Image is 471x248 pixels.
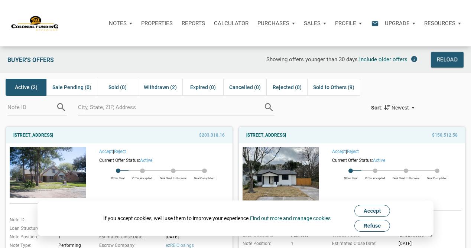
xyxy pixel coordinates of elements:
[78,99,263,115] input: City, State, ZIP, Address
[103,215,331,222] div: If you accept cookies, we'll use them to improve your experience.
[190,83,216,92] span: Expired (0)
[397,240,465,247] div: [DATE]
[138,79,182,96] div: Withdrawn (2)
[223,79,266,96] div: Cancelled (0)
[246,131,286,140] a: [STREET_ADDRESS]
[156,173,190,180] div: Deal Sent to Escrow
[266,79,307,96] div: Rejected (0)
[364,208,381,214] span: Accept
[437,55,458,64] div: Reload
[140,158,152,163] span: active
[354,220,390,232] button: Refuse
[243,147,319,205] img: 574463
[239,240,289,247] div: Note Position:
[250,215,331,221] a: Find out more and manage cookies
[129,173,156,180] div: Offer Accepted
[332,149,359,154] span: |
[99,149,126,154] span: |
[137,12,177,35] a: Properties
[114,149,126,154] a: Reject
[373,158,385,163] span: active
[431,52,464,68] button: Reload
[4,52,143,68] div: Buyer's Offers
[6,216,56,223] div: Note ID:
[257,20,289,27] p: Purchases
[253,12,299,35] button: Purchases
[304,20,321,27] p: Sales
[182,79,223,96] div: Expired (0)
[299,12,331,35] button: Sales
[7,99,56,115] input: Note ID
[392,105,409,111] span: Newest
[359,56,407,63] span: Include older offers
[371,103,418,112] button: Sort:Newest
[6,79,46,96] div: Active (2)
[364,223,381,229] span: Refuse
[273,83,302,92] span: Rejected (0)
[328,240,397,247] div: Estimated Close Date:
[11,15,59,31] img: NoteUnlimited
[182,20,205,27] p: Reports
[190,173,218,180] div: Deal Completed
[313,83,354,92] span: Sold to Others (9)
[354,205,390,217] button: Accept
[52,83,91,92] span: Sale Pending (0)
[177,12,209,35] button: Reports
[371,105,383,111] div: Sort:
[10,147,86,198] img: 583015
[229,83,261,92] span: Cancelled (0)
[432,131,458,140] span: $150,512.58
[380,12,420,35] button: Upgrade
[209,12,253,35] a: Calculator
[56,234,90,240] div: 1
[214,20,249,27] p: Calculator
[347,149,359,154] a: Reject
[6,225,56,232] div: Loan Structure:
[340,173,361,180] div: Offer Sent
[6,234,56,240] div: Note Position:
[366,12,380,35] button: email
[361,173,389,180] div: Offer Accepted
[307,79,360,96] div: Sold to Others (9)
[331,12,366,35] button: Profile
[144,83,177,92] span: Withdrawn (2)
[423,173,451,180] div: Deal Completed
[108,83,127,92] span: Sold (0)
[107,173,129,180] div: Offer Sent
[420,12,465,35] button: Resources
[266,56,359,63] span: Showing offers younger than 30 days.
[335,20,356,27] p: Profile
[385,20,410,27] p: Upgrade
[141,20,173,27] p: Properties
[15,83,38,92] span: Active (2)
[389,173,423,180] div: Deal Sent to Escrow
[424,20,455,27] p: Resources
[289,240,323,247] div: 1
[164,234,232,240] div: [DATE]
[95,234,164,240] div: Estimated Close Date:
[332,149,346,154] a: Accept
[199,131,225,140] span: $203,318.16
[371,19,380,27] i: email
[97,79,138,96] div: Sold (0)
[332,158,373,163] span: Current Offer Status:
[13,131,53,140] a: [STREET_ADDRESS]
[99,158,140,163] span: Current Offer Status:
[46,79,97,96] div: Sale Pending (0)
[56,102,67,113] i: search
[99,149,113,154] a: Accept
[263,102,275,113] i: search
[104,12,137,35] button: Notes
[109,20,127,27] p: Notes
